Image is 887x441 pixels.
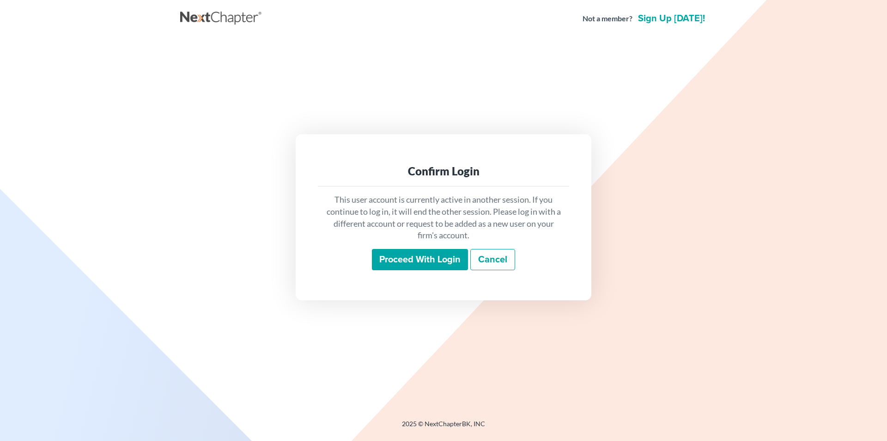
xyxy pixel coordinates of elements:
input: Proceed with login [372,249,468,270]
a: Sign up [DATE]! [636,14,707,23]
div: Confirm Login [325,164,562,179]
p: This user account is currently active in another session. If you continue to log in, it will end ... [325,194,562,242]
strong: Not a member? [583,13,632,24]
a: Cancel [470,249,515,270]
div: 2025 © NextChapterBK, INC [180,419,707,436]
